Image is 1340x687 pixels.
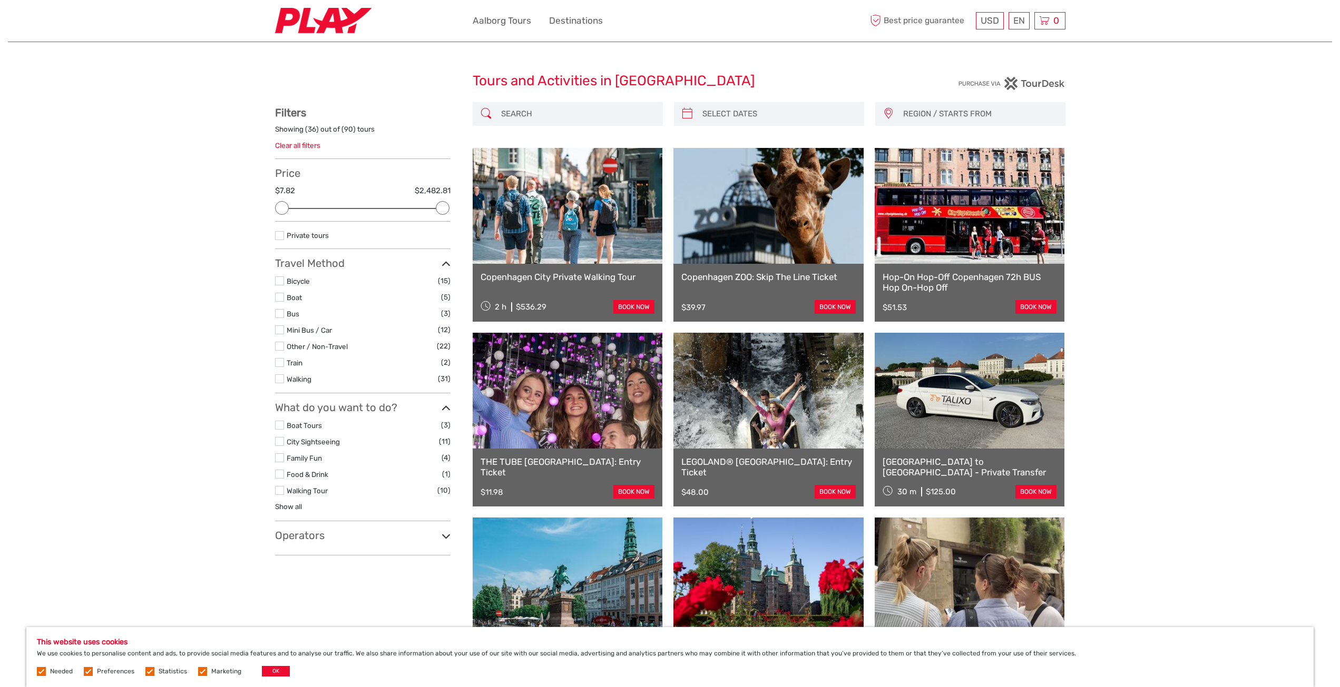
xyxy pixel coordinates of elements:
span: (11) [439,435,451,447]
h3: Travel Method [275,257,451,270]
span: Best price guarantee [868,12,973,29]
img: 2467-7e1744d7-2434-4362-8842-68c566c31c52_logo_small.jpg [275,8,371,34]
span: USD [981,15,999,26]
a: Walking [287,375,311,383]
span: (31) [438,373,451,385]
div: We use cookies to personalise content and ads, to provide social media features and to analyse ou... [26,627,1314,687]
span: (12) [438,324,451,336]
a: Food & Drink [287,470,328,479]
div: $125.00 [926,487,956,496]
h5: This website uses cookies [37,638,1303,646]
a: [GEOGRAPHIC_DATA] to [GEOGRAPHIC_DATA] - Private Transfer [883,456,1057,478]
a: City Sightseeing [287,437,340,446]
a: Bus [287,310,299,318]
label: $7.82 [275,185,295,196]
label: Marketing [211,667,241,676]
strong: Filters [275,106,306,119]
a: book now [613,485,654,499]
button: OK [262,666,290,676]
span: (10) [437,484,451,496]
div: $48.00 [681,487,709,497]
input: SELECT DATES [698,105,859,123]
label: Needed [50,667,73,676]
button: Open LiveChat chat widget [121,16,134,29]
div: $11.98 [481,487,503,497]
span: (3) [441,419,451,431]
a: LEGOLAND® [GEOGRAPHIC_DATA]: Entry Ticket [681,456,856,478]
label: 90 [344,124,353,134]
span: (2) [441,356,451,369]
a: book now [815,485,856,499]
label: Statistics [159,667,187,676]
span: (22) [437,340,451,352]
input: SEARCH [497,105,658,123]
a: Copenhagen City Private Walking Tour [481,272,655,282]
label: Preferences [97,667,134,676]
label: $2,482.81 [415,185,451,196]
a: Boat Tours [287,421,322,430]
a: Show all [275,502,302,511]
a: THE TUBE [GEOGRAPHIC_DATA]: Entry Ticket [481,456,655,478]
h3: What do you want to do? [275,401,451,414]
a: book now [1015,485,1057,499]
div: EN [1009,12,1030,29]
a: Walking Tour [287,486,328,495]
a: book now [1015,300,1057,314]
h1: Tours and Activities in [GEOGRAPHIC_DATA] [473,73,868,89]
a: Copenhagen ZOO: Skip The Line Ticket [681,272,856,282]
a: Aalborg Tours [473,13,531,28]
span: 2 h [495,302,506,312]
div: $536.29 [516,302,546,312]
img: PurchaseViaTourDesk.png [958,77,1065,90]
span: 30 m [897,487,916,496]
a: Destinations [549,13,603,28]
span: (15) [438,275,451,287]
span: (1) [442,468,451,480]
a: book now [815,300,856,314]
a: book now [613,300,654,314]
span: (4) [442,452,451,464]
label: 36 [308,124,316,134]
h3: Price [275,167,451,180]
a: Bicycle [287,277,310,285]
span: (5) [441,291,451,303]
a: Mini Bus / Car [287,326,332,334]
button: REGION / STARTS FROM [898,105,1060,123]
span: 0 [1052,15,1061,26]
a: Other / Non-Travel [287,342,348,351]
p: We're away right now. Please check back later! [15,18,119,27]
a: Clear all filters [275,141,320,150]
div: $51.53 [883,303,907,312]
h3: Operators [275,529,451,542]
a: Hop-On Hop-Off Copenhagen 72h BUS Hop On-Hop Off [883,272,1057,293]
a: Family Fun [287,454,322,462]
a: Private tours [287,231,329,240]
div: $39.97 [681,303,706,312]
a: Train [287,359,302,367]
div: Showing ( ) out of ( ) tours [275,124,451,141]
span: (3) [441,307,451,320]
a: Boat [287,293,302,302]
